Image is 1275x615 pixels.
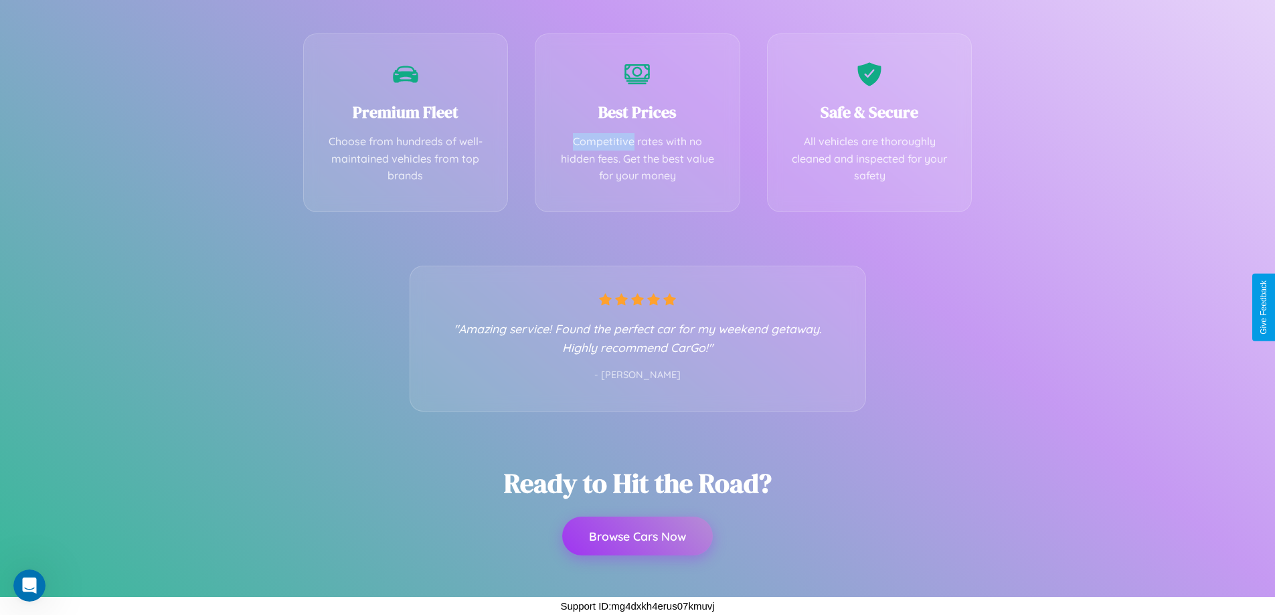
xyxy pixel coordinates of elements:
[504,465,772,501] h2: Ready to Hit the Road?
[437,319,839,357] p: "Amazing service! Found the perfect car for my weekend getaway. Highly recommend CarGo!"
[562,517,713,555] button: Browse Cars Now
[788,101,952,123] h3: Safe & Secure
[560,597,714,615] p: Support ID: mg4dxkh4erus07kmuvj
[1259,280,1268,335] div: Give Feedback
[437,367,839,384] p: - [PERSON_NAME]
[788,133,952,185] p: All vehicles are thoroughly cleaned and inspected for your safety
[556,101,719,123] h3: Best Prices
[324,101,488,123] h3: Premium Fleet
[556,133,719,185] p: Competitive rates with no hidden fees. Get the best value for your money
[324,133,488,185] p: Choose from hundreds of well-maintained vehicles from top brands
[13,569,46,602] iframe: Intercom live chat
